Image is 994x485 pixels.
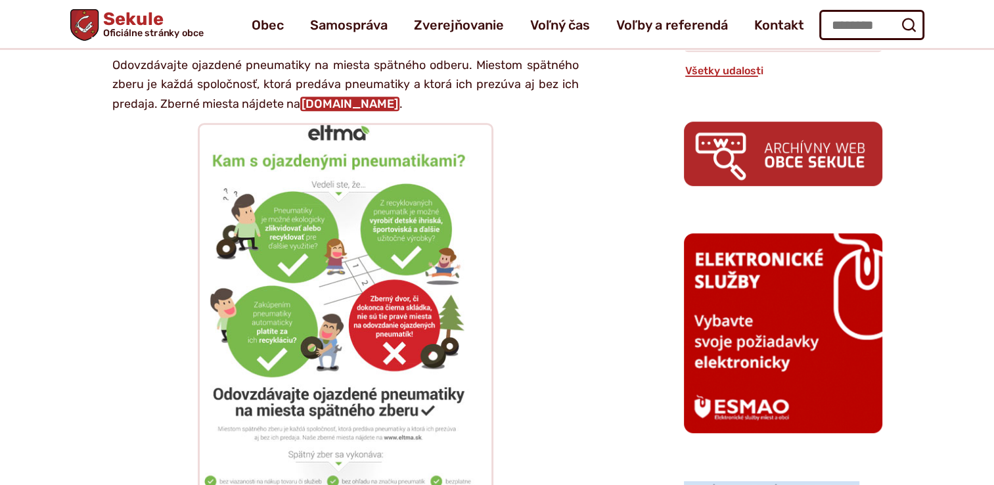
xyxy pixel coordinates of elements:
p: Odovzdávajte ojazdené pneumatiky na miesta spätného odberu. Miestom spätného zberu je každá spolo... [112,56,579,114]
img: archiv.png [684,122,882,185]
a: Voľby a referendá [616,7,728,43]
span: Oficiálne stránky obce [102,28,204,37]
img: Prejsť na domovskú stránku [70,9,99,41]
img: esmao_sekule_b.png [684,233,882,433]
span: Sekule [99,11,204,38]
a: Voľný čas [530,7,590,43]
a: Zverejňovanie [414,7,504,43]
a: Samospráva [310,7,388,43]
a: [DOMAIN_NAME] [300,97,399,111]
a: Kontakt [754,7,804,43]
a: Logo Sekule, prejsť na domovskú stránku. [70,9,204,41]
a: Všetky udalosti [684,64,765,77]
a: Obec [252,7,284,43]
